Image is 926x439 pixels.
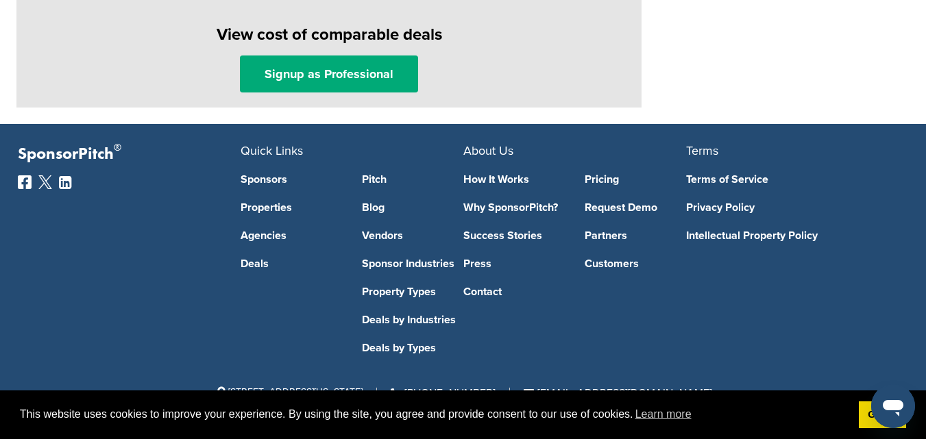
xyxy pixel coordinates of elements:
img: Facebook [18,175,32,189]
a: [PHONE_NUMBER] [391,386,496,400]
a: Sponsors [241,174,342,185]
a: Partners [585,230,686,241]
a: [EMAIL_ADDRESS][DOMAIN_NAME] [524,386,712,400]
span: Terms [686,143,718,158]
img: Twitter [38,175,52,189]
iframe: Button to launch messaging window [871,384,915,428]
a: Terms of Service [686,174,888,185]
a: Blog [362,202,463,213]
a: Vendors [362,230,463,241]
span: [STREET_ADDRESS][US_STATE] [215,386,363,398]
a: learn more about cookies [633,404,694,425]
span: About Us [463,143,513,158]
a: Contact [463,286,565,297]
span: ® [114,139,121,156]
a: Deals by Industries [362,314,463,325]
a: Customers [585,258,686,269]
a: Agencies [241,230,342,241]
a: Success Stories [463,230,565,241]
h1: View cost of comparable deals [23,23,635,47]
a: Why SponsorPitch? [463,202,565,213]
a: Pitch [362,174,463,185]
a: Intellectual Property Policy [686,230,888,241]
a: Press [463,258,565,269]
a: Deals [241,258,342,269]
span: Quick Links [241,143,303,158]
a: Property Types [362,286,463,297]
a: Properties [241,202,342,213]
a: Request Demo [585,202,686,213]
a: Pricing [585,174,686,185]
p: SponsorPitch [18,145,241,164]
span: This website uses cookies to improve your experience. By using the site, you agree and provide co... [20,404,848,425]
a: Signup as Professional [240,55,418,92]
a: Privacy Policy [686,202,888,213]
a: How It Works [463,174,565,185]
a: dismiss cookie message [859,401,906,429]
a: Sponsor Industries [362,258,463,269]
a: Deals by Types [362,342,463,353]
